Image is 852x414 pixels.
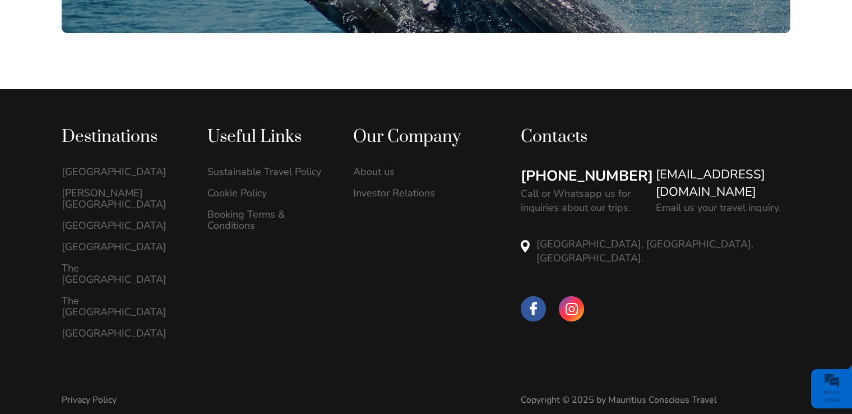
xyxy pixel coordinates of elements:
a: Privacy Policy [62,394,117,406]
a: The [GEOGRAPHIC_DATA] [62,263,184,285]
p: Email us your travel inquiry. [656,201,781,215]
a: Cookie Policy [207,187,330,199]
a: [GEOGRAPHIC_DATA] [62,328,184,339]
a: Booking Terms & Conditions [207,209,330,231]
a: About us [353,166,475,177]
div: Destinations [62,126,184,148]
a: The [GEOGRAPHIC_DATA] [62,295,184,318]
a: [GEOGRAPHIC_DATA] [62,241,184,252]
a: [PHONE_NUMBER] [521,166,653,186]
div: Useful Links [207,126,330,148]
div: We're offline [814,389,849,404]
p: [GEOGRAPHIC_DATA], [GEOGRAPHIC_DATA]. [GEOGRAPHIC_DATA]. [536,237,790,265]
div: Copyright © 2025 by Mauritius Conscious Travel [521,394,790,406]
a: [EMAIL_ADDRESS][DOMAIN_NAME] [656,166,791,201]
a: [GEOGRAPHIC_DATA] [62,220,184,231]
a: [GEOGRAPHIC_DATA] [62,166,184,177]
div: Contacts [521,126,790,148]
a: Investor Relations [353,187,475,199]
a: [PERSON_NAME][GEOGRAPHIC_DATA] [62,187,184,210]
div: Our Company [353,126,475,148]
p: Call or Whatsapp us for inquiries about our trips. [521,187,645,215]
a: Sustainable Travel Policy [207,166,330,177]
